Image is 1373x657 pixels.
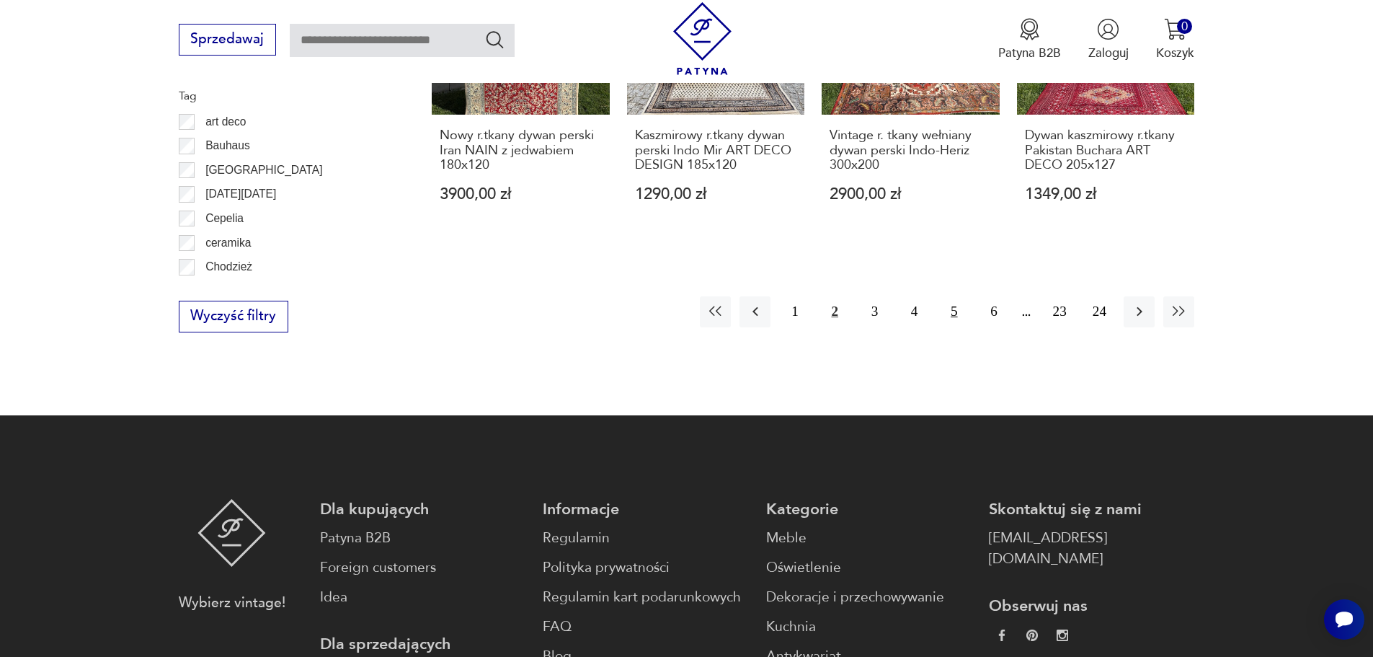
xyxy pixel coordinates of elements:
[1057,630,1068,641] img: c2fd9cf7f39615d9d6839a72ae8e59e5.webp
[197,499,266,567] img: Patyna - sklep z meblami i dekoracjami vintage
[1018,18,1041,40] img: Ikona medalu
[543,557,748,578] a: Polityka prywatności
[635,128,797,172] h3: Kaszmirowy r.tkany dywan perski Indo Mir ART DECO DESIGN 185x120
[179,35,276,46] a: Sprzedawaj
[543,499,748,520] p: Informacje
[205,209,244,228] p: Cepelia
[205,113,246,131] p: art deco
[440,128,602,172] h3: Nowy r.tkany dywan perski Iran NAIN z jedwabiem 180x120
[998,18,1061,61] button: Patyna B2B
[440,187,602,202] p: 3900,00 zł
[320,528,525,549] a: Patyna B2B
[989,596,1194,617] p: Obserwuj nas
[205,136,250,155] p: Bauhaus
[1156,18,1194,61] button: 0Koszyk
[766,499,972,520] p: Kategorie
[205,257,252,276] p: Chodzież
[819,296,850,327] button: 2
[666,2,739,75] img: Patyna - sklep z meblami i dekoracjami vintage
[766,587,972,608] a: Dekoracje i przechowywanie
[989,499,1194,520] p: Skontaktuj się z nami
[205,282,249,301] p: Ćmielów
[205,185,276,203] p: [DATE][DATE]
[1025,128,1187,172] h3: Dywan kaszmirowy r.tkany Pakistan Buchara ART DECO 205x127
[320,499,525,520] p: Dla kupujących
[543,587,748,608] a: Regulamin kart podarunkowych
[179,87,391,105] p: Tag
[998,45,1061,61] p: Patyna B2B
[1044,296,1075,327] button: 23
[779,296,810,327] button: 1
[766,617,972,638] a: Kuchnia
[998,18,1061,61] a: Ikona medaluPatyna B2B
[1026,630,1038,641] img: 37d27d81a828e637adc9f9cb2e3d3a8a.webp
[1025,187,1187,202] p: 1349,00 zł
[543,528,748,549] a: Regulamin
[1164,18,1186,40] img: Ikona koszyka
[320,634,525,655] p: Dla sprzedających
[1088,45,1129,61] p: Zaloguj
[1324,599,1364,640] iframe: Smartsupp widget button
[1177,19,1192,34] div: 0
[484,29,505,50] button: Szukaj
[179,24,276,56] button: Sprzedawaj
[635,187,797,202] p: 1290,00 zł
[1084,296,1115,327] button: 24
[766,528,972,549] a: Meble
[320,587,525,608] a: Idea
[766,557,972,578] a: Oświetlenie
[996,630,1008,641] img: da9060093f698e4c3cedc1453eec5031.webp
[859,296,890,327] button: 3
[205,161,322,180] p: [GEOGRAPHIC_DATA]
[1097,18,1119,40] img: Ikonka użytkownika
[830,128,992,172] h3: Vintage r. tkany wełniany dywan perski Indo-Heriz 300x200
[830,187,992,202] p: 2900,00 zł
[978,296,1009,327] button: 6
[543,617,748,638] a: FAQ
[899,296,930,327] button: 4
[205,234,251,252] p: ceramika
[1088,18,1129,61] button: Zaloguj
[938,296,969,327] button: 5
[320,557,525,578] a: Foreign customers
[179,593,285,614] p: Wybierz vintage!
[1156,45,1194,61] p: Koszyk
[179,301,288,332] button: Wyczyść filtry
[989,528,1194,570] a: [EMAIL_ADDRESS][DOMAIN_NAME]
